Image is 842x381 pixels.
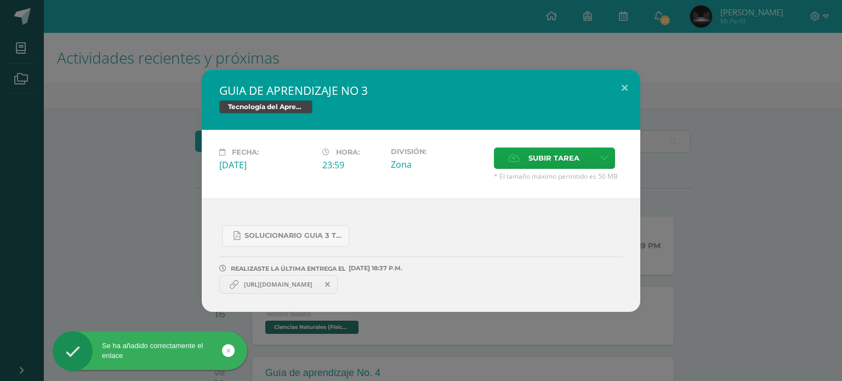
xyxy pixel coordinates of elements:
[391,147,485,156] label: División:
[222,225,349,247] a: SOLUCIONARIO GUIA 3 TKINTER PYTHON III BASICO PROBLEMAS INTERMEDIOS.pdf
[346,268,402,269] span: [DATE] 18:37 P.M.
[244,231,343,240] span: SOLUCIONARIO GUIA 3 TKINTER PYTHON III BASICO PROBLEMAS INTERMEDIOS.pdf
[231,265,346,272] span: REALIZASTE LA ÚLTIMA ENTREGA EL
[391,158,485,170] div: Zona
[219,275,338,294] a: https://youtu.be/NfNMuLtIYE8
[609,70,640,107] button: Close (Esc)
[528,148,579,168] span: Subir tarea
[494,172,623,181] span: * El tamaño máximo permitido es 50 MB
[219,83,623,98] h2: GUIA DE APRENDIZAJE NO 3
[318,278,337,291] span: Remover entrega
[322,159,382,171] div: 23:59
[232,148,259,156] span: Fecha:
[336,148,360,156] span: Hora:
[238,280,318,289] span: [URL][DOMAIN_NAME]
[53,341,247,361] div: Se ha añadido correctamente el enlace
[219,159,314,171] div: [DATE]
[219,100,312,113] span: Tecnología del Aprendizaje y la Comunicación (TIC)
